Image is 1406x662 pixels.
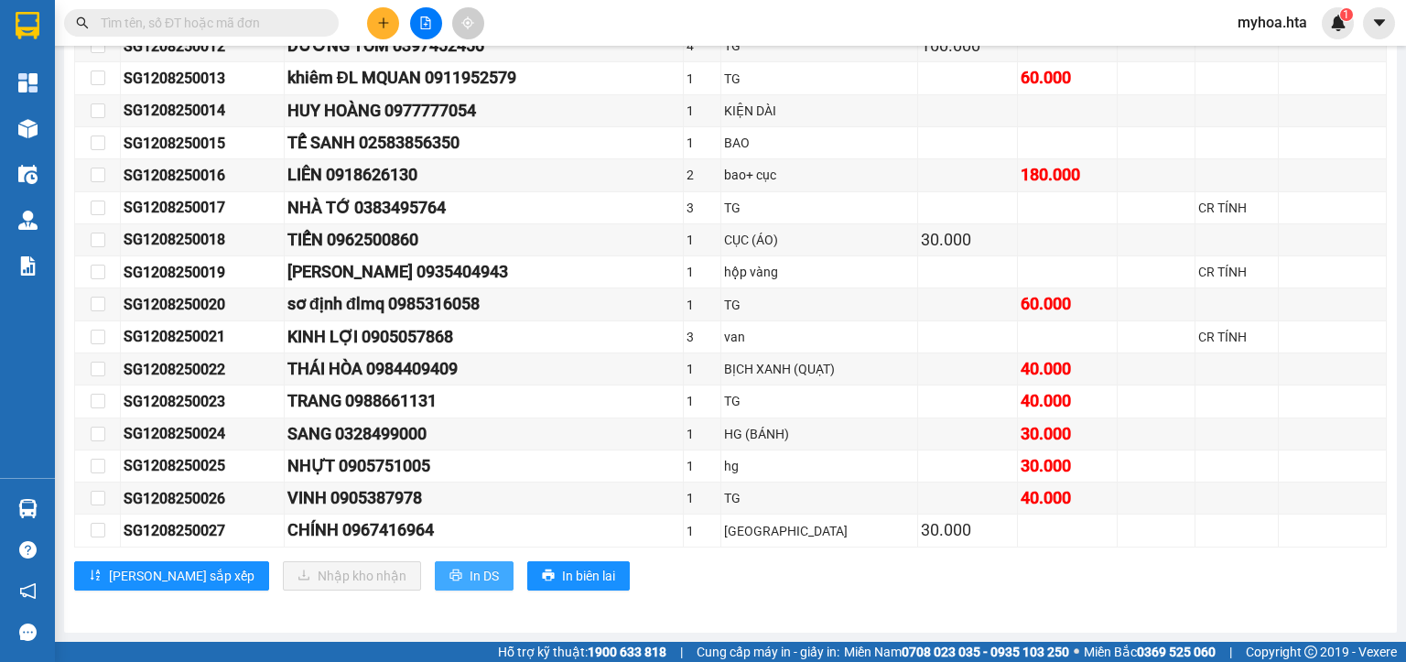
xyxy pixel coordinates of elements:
[121,288,285,320] td: SG1208250020
[687,133,718,153] div: 1
[724,69,914,89] div: TG
[124,164,281,187] div: SG1208250016
[18,256,38,276] img: solution-icon
[283,561,421,591] button: downloadNhập kho nhận
[902,645,1069,659] strong: 0708 023 035 - 0935 103 250
[101,13,317,33] input: Tìm tên, số ĐT hoặc mã đơn
[124,487,281,510] div: SG1208250026
[1021,162,1114,188] div: 180.000
[724,133,914,153] div: BAO
[74,561,269,591] button: sort-ascending[PERSON_NAME] sắp xếp
[287,421,680,447] div: SANG 0328499000
[588,645,666,659] strong: 1900 633 818
[1021,388,1114,414] div: 40.000
[124,454,281,477] div: SG1208250025
[542,569,555,583] span: printer
[124,261,281,284] div: SG1208250019
[124,35,281,58] div: SG1208250012
[19,541,37,559] span: question-circle
[1229,642,1232,662] span: |
[687,359,718,379] div: 1
[76,16,89,29] span: search
[1330,15,1347,31] img: icon-new-feature
[124,293,281,316] div: SG1208250020
[377,16,390,29] span: plus
[18,73,38,92] img: dashboard-icon
[844,642,1069,662] span: Miền Nam
[921,33,1014,59] div: 160.000
[124,390,281,413] div: SG1208250023
[724,456,914,476] div: hg
[121,515,285,547] td: SG1208250027
[687,69,718,89] div: 1
[1223,11,1322,34] span: myhoa.hta
[121,224,285,256] td: SG1208250018
[452,7,484,39] button: aim
[287,388,680,414] div: TRANG 0988661131
[1198,262,1275,282] div: CR TÍNH
[287,356,680,382] div: THÁI HÒA 0984409409
[121,418,285,450] td: SG1208250024
[124,228,281,251] div: SG1208250018
[1363,7,1395,39] button: caret-down
[724,488,914,508] div: TG
[921,227,1014,253] div: 30.000
[1084,642,1216,662] span: Miền Bắc
[1074,648,1079,656] span: ⚪️
[121,159,285,191] td: SG1208250016
[18,211,38,230] img: warehouse-icon
[1021,421,1114,447] div: 30.000
[724,165,914,185] div: bao+ cục
[724,36,914,56] div: TG
[19,582,37,600] span: notification
[121,62,285,94] td: SG1208250013
[1304,646,1317,658] span: copyright
[697,642,839,662] span: Cung cấp máy in - giấy in:
[687,36,718,56] div: 4
[109,566,254,586] span: [PERSON_NAME] sắp xếp
[921,517,1014,543] div: 30.000
[121,30,285,62] td: SG1208250012
[1021,65,1114,91] div: 60.000
[124,519,281,542] div: SG1208250027
[287,98,680,124] div: HUY HOÀNG 0977777054
[124,422,281,445] div: SG1208250024
[687,488,718,508] div: 1
[287,291,680,317] div: sơ định đlmq 0985316058
[724,230,914,250] div: CỤC (ÁO)
[724,198,914,218] div: TG
[121,321,285,353] td: SG1208250021
[121,192,285,224] td: SG1208250017
[287,227,680,253] div: TIẾN 0962500860
[121,483,285,515] td: SG1208250026
[687,295,718,315] div: 1
[1343,8,1349,21] span: 1
[724,262,914,282] div: hộp vàng
[19,624,37,641] span: message
[724,424,914,444] div: HG (BÁNH)
[498,642,666,662] span: Hỗ trợ kỹ thuật:
[16,12,39,39] img: logo-vxr
[687,424,718,444] div: 1
[724,359,914,379] div: BỊCH XANH (QUẠT)
[287,324,680,350] div: KINH LỢI 0905057868
[562,566,615,586] span: In biên lai
[724,521,914,541] div: [GEOGRAPHIC_DATA]
[724,391,914,411] div: TG
[121,95,285,127] td: SG1208250014
[367,7,399,39] button: plus
[124,132,281,155] div: SG1208250015
[1021,453,1114,479] div: 30.000
[121,256,285,288] td: SG1208250019
[410,7,442,39] button: file-add
[124,99,281,122] div: SG1208250014
[1340,8,1353,21] sup: 1
[287,33,680,59] div: DƯƠNG TÔM 0397452456
[687,456,718,476] div: 1
[287,259,680,285] div: [PERSON_NAME] 0935404943
[124,196,281,219] div: SG1208250017
[121,353,285,385] td: SG1208250022
[287,453,680,479] div: NHỰT 0905751005
[287,65,680,91] div: khiêm ĐL MQUAN 0911952579
[419,16,432,29] span: file-add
